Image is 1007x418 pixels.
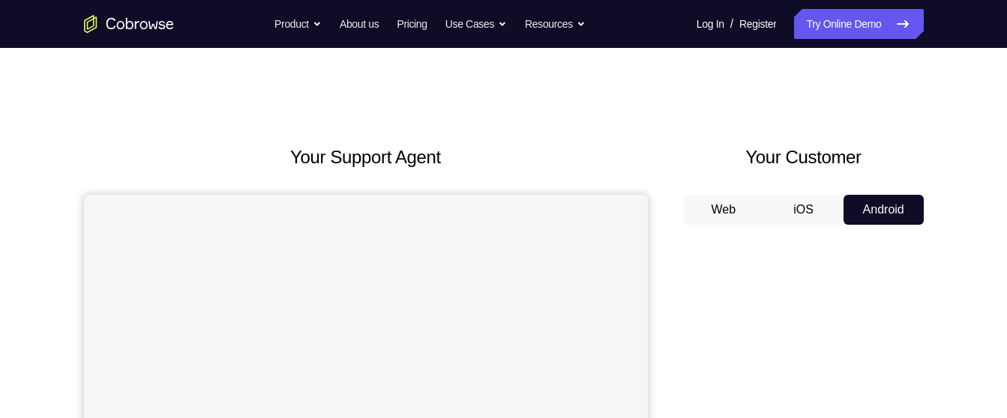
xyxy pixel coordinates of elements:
button: Android [844,195,924,225]
a: Pricing [397,9,427,39]
a: Log In [697,9,724,39]
button: Use Cases [445,9,507,39]
a: Register [739,9,776,39]
h2: Your Support Agent [84,144,648,171]
a: Go to the home page [84,15,174,33]
button: Web [684,195,764,225]
span: / [730,15,733,33]
button: Product [274,9,322,39]
h2: Your Customer [684,144,924,171]
button: iOS [763,195,844,225]
button: Resources [525,9,586,39]
a: Try Online Demo [794,9,923,39]
a: About us [340,9,379,39]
